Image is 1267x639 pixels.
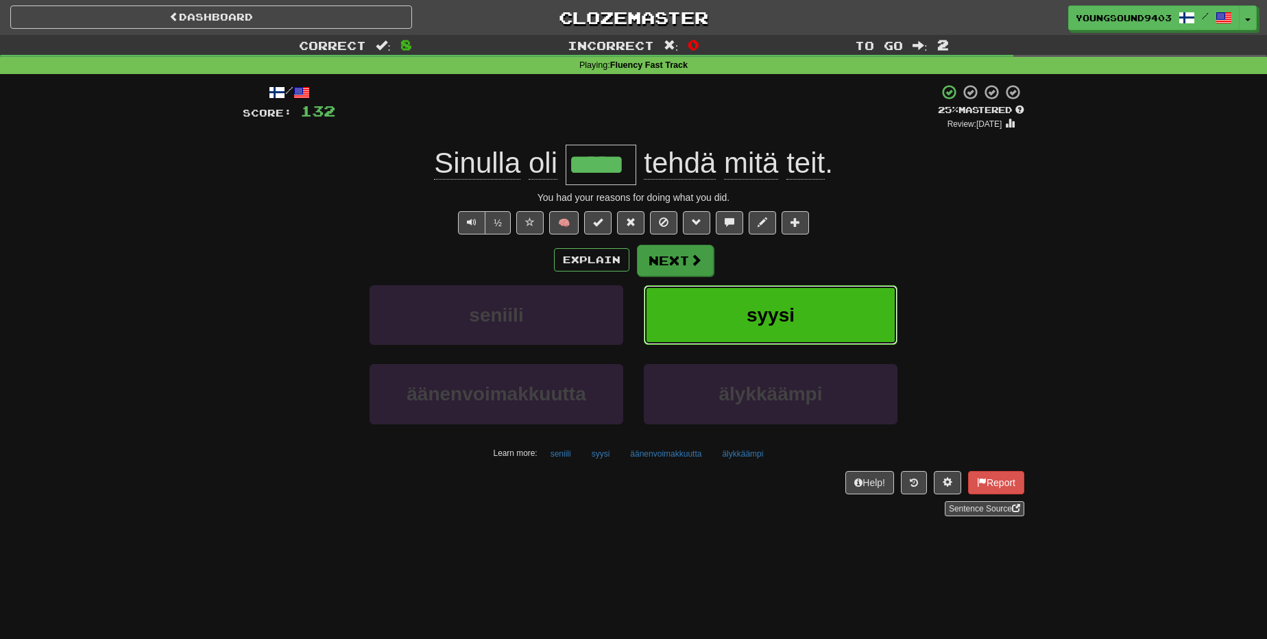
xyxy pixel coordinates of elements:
span: Correct [299,38,366,52]
button: Discuss sentence (alt+u) [716,211,743,234]
button: Play sentence audio (ctl+space) [458,211,485,234]
span: 8 [400,36,412,53]
button: Add to collection (alt+a) [782,211,809,234]
span: teit [786,147,825,180]
button: seniili [370,285,623,345]
span: 2 [937,36,949,53]
div: Text-to-speech controls [455,211,511,234]
span: : [664,40,679,51]
div: Mastered [938,104,1024,117]
span: seniili [469,304,523,326]
span: YoungSound9403 [1076,12,1172,24]
button: älykkäämpi [644,364,897,424]
span: . [636,147,833,180]
span: / [1202,11,1209,21]
button: äänenvoimakkuutta [623,444,709,464]
span: To go [855,38,903,52]
a: Dashboard [10,5,412,29]
button: Ignore sentence (alt+i) [650,211,677,234]
button: Report [968,471,1024,494]
strong: Fluency Fast Track [610,60,688,70]
span: Sinulla [434,147,520,180]
button: Edit sentence (alt+d) [749,211,776,234]
button: älykkäämpi [714,444,771,464]
a: Clozemaster [433,5,834,29]
span: Score: [243,107,292,119]
span: oli [529,147,557,180]
span: 0 [688,36,699,53]
span: 132 [300,102,335,119]
span: tehdä [644,147,716,180]
a: YoungSound9403 / [1068,5,1240,30]
button: Next [637,245,714,276]
button: äänenvoimakkuutta [370,364,623,424]
button: ½ [485,211,511,234]
span: : [376,40,391,51]
button: Favorite sentence (alt+f) [516,211,544,234]
button: 🧠 [549,211,579,234]
span: älykkäämpi [719,383,823,405]
button: seniili [543,444,579,464]
button: syysi [584,444,618,464]
button: Set this sentence to 100% Mastered (alt+m) [584,211,612,234]
small: Review: [DATE] [948,119,1002,129]
span: : [913,40,928,51]
button: Grammar (alt+g) [683,211,710,234]
small: Learn more: [494,448,538,458]
button: Reset to 0% Mastered (alt+r) [617,211,644,234]
button: Round history (alt+y) [901,471,927,494]
button: Explain [554,248,629,272]
span: 25 % [938,104,958,115]
span: äänenvoimakkuutta [407,383,586,405]
div: You had your reasons for doing what you did. [243,191,1024,204]
a: Sentence Source [945,501,1024,516]
button: syysi [644,285,897,345]
span: syysi [747,304,795,326]
span: Incorrect [568,38,654,52]
div: / [243,84,335,101]
button: Help! [845,471,894,494]
span: mitä [724,147,778,180]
